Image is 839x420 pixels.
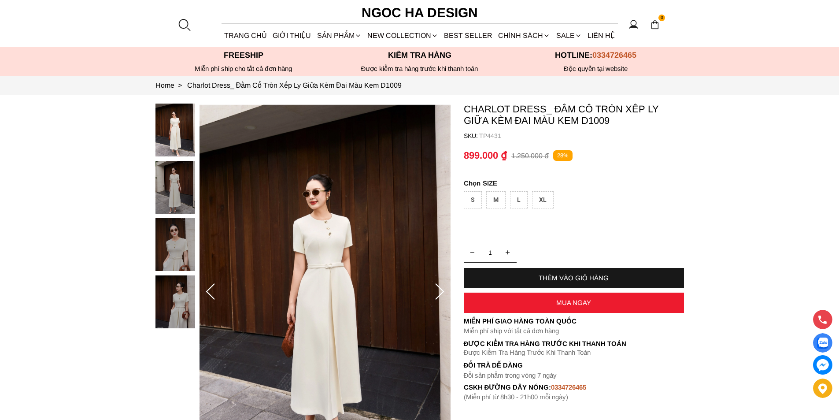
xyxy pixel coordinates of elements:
[464,132,479,139] h6: SKU:
[314,24,364,47] div: SẢN PHẨM
[464,274,684,282] div: THÊM VÀO GIỎ HÀNG
[332,65,508,73] p: Được kiểm tra hàng trước khi thanh toán
[464,372,557,379] font: Đổi sản phẩm trong vòng 7 ngày
[508,65,684,73] h6: Độc quyền tại website
[155,65,332,73] div: Miễn phí ship cho tất cả đơn hàng
[441,24,495,47] a: BEST SELLER
[364,24,441,47] a: NEW COLLECTION
[187,82,402,89] a: Link to Charlot Dress_ Đầm Cổ Tròn Xếp Ly Giữa Kèm Đai Màu Kem D1009
[222,24,270,47] a: TRANG CHỦ
[511,152,549,160] p: 1.250.000 ₫
[464,104,684,126] p: Charlot Dress_ Đầm Cổ Tròn Xếp Ly Giữa Kèm Đai Màu Kem D1009
[155,51,332,60] p: Freeship
[464,327,559,335] font: Miễn phí ship với tất cả đơn hàng
[388,51,451,59] font: Kiểm tra hàng
[155,275,195,328] img: Charlot Dress_ Đầm Cổ Tròn Xếp Ly Giữa Kèm Đai Màu Kem D1009_mini_3
[155,82,187,89] a: Link to Home
[464,150,507,161] p: 899.000 ₫
[464,299,684,306] div: MUA NGAY
[464,179,684,187] p: SIZE
[486,191,506,208] div: M
[155,161,195,214] img: Charlot Dress_ Đầm Cổ Tròn Xếp Ly Giữa Kèm Đai Màu Kem D1009_mini_1
[650,20,660,30] img: img-CART-ICON-ksit0nf1
[495,24,553,47] div: Chính sách
[464,317,577,325] font: Miễn phí giao hàng toàn quốc
[584,24,617,47] a: LIÊN HỆ
[464,244,517,261] input: Quantity input
[508,51,684,60] p: Hotline:
[464,191,482,208] div: S
[813,355,832,375] a: messenger
[658,15,665,22] span: 0
[553,150,573,161] p: 28%
[510,191,528,208] div: L
[354,2,486,23] a: Ngoc Ha Design
[592,51,636,59] span: 0334726465
[817,338,828,349] img: Display image
[551,383,586,391] font: 0334726465
[174,82,185,89] span: >
[553,24,584,47] a: SALE
[464,340,684,348] p: Được Kiểm Tra Hàng Trước Khi Thanh Toán
[464,393,568,401] font: (Miễn phí từ 8h30 - 21h00 mỗi ngày)
[270,24,314,47] a: GIỚI THIỆU
[479,132,684,139] p: TP4431
[464,383,551,391] font: cskh đường dây nóng:
[532,191,554,208] div: XL
[813,333,832,353] a: Display image
[464,361,684,369] h6: Đổi trả dễ dàng
[464,349,684,357] p: Được Kiểm Tra Hàng Trước Khi Thanh Toán
[155,104,195,156] img: Charlot Dress_ Đầm Cổ Tròn Xếp Ly Giữa Kèm Đai Màu Kem D1009_mini_0
[155,218,195,271] img: Charlot Dress_ Đầm Cổ Tròn Xếp Ly Giữa Kèm Đai Màu Kem D1009_mini_2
